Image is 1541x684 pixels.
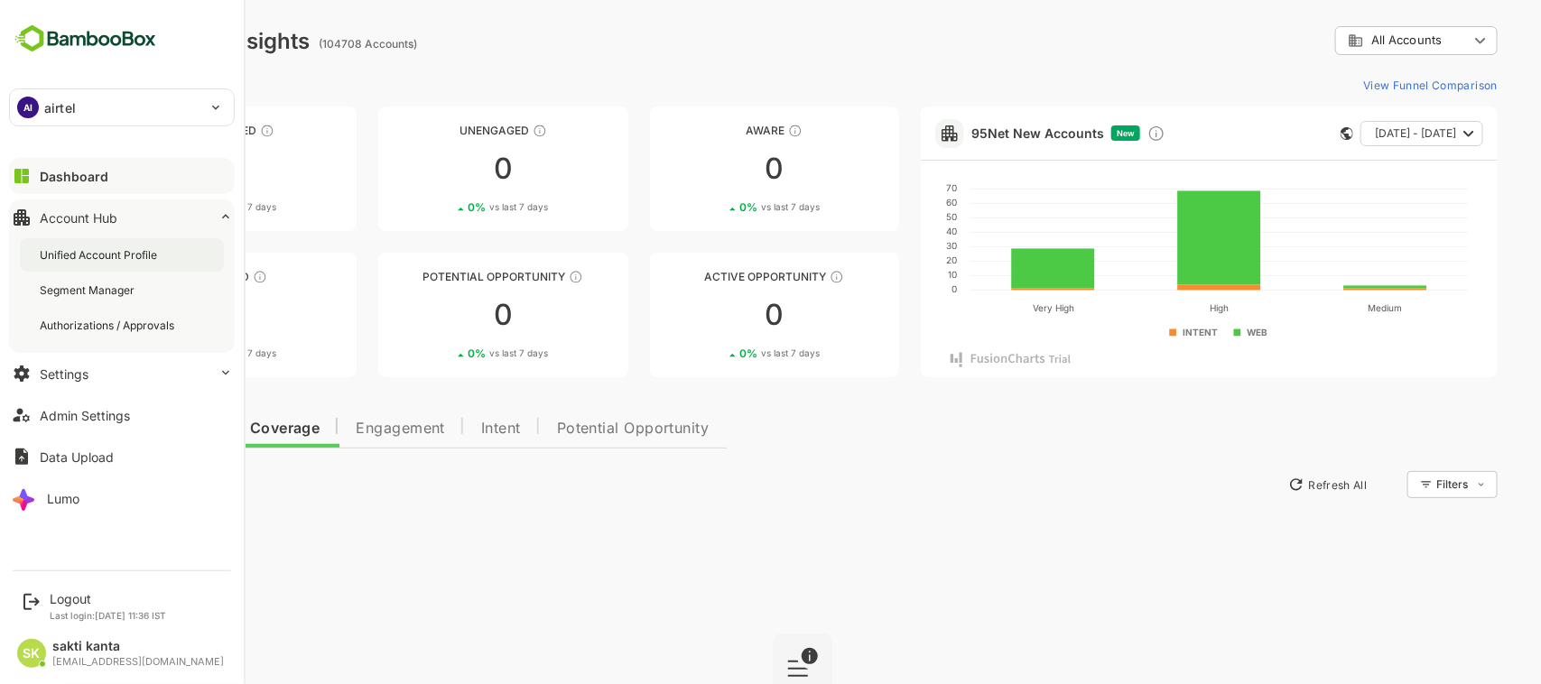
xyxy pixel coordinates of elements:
div: Settings [40,366,88,382]
div: 0 % [133,347,213,360]
div: 0 % [676,347,757,360]
div: All Accounts [1285,32,1406,49]
a: Potential OpportunityThese accounts are MQAs and can be passed on to Inside Sales00%vs last 7 days [315,253,565,377]
div: Aware [587,124,837,137]
div: Logout [50,591,166,606]
text: 50 [883,211,894,222]
span: Potential Opportunity [494,421,646,436]
a: AwareThese accounts have just entered the buying cycle and need further nurturing00%vs last 7 days [587,106,837,231]
div: 0 % [404,347,485,360]
button: Admin Settings [9,397,235,433]
div: All Accounts [1272,23,1434,59]
div: Potential Opportunity [315,270,565,283]
button: Refresh All [1217,470,1312,499]
button: [DATE] - [DATE] [1297,121,1420,146]
a: UnengagedThese accounts have not shown enough engagement and need nurturing00%vs last 7 days [315,106,565,231]
div: 0 [315,154,565,183]
text: 0 [888,283,894,294]
text: Very High [970,302,1011,314]
span: Data Quality and Coverage [61,421,256,436]
p: airtel [44,98,76,117]
div: These accounts have just entered the buying cycle and need further nurturing [725,124,739,138]
span: vs last 7 days [426,347,485,360]
div: These accounts are warm, further nurturing would qualify them to MQAs [190,270,204,284]
span: vs last 7 days [154,200,213,214]
div: Unreached [43,124,293,137]
text: 40 [883,226,894,236]
a: EngagedThese accounts are warm, further nurturing would qualify them to MQAs00%vs last 7 days [43,253,293,377]
div: This card does not support filter and segments [1277,127,1290,140]
div: 0 % [404,200,485,214]
button: New Insights [43,468,175,501]
text: 30 [883,240,894,251]
div: 0 [43,154,293,183]
div: AIairtel [10,89,234,125]
p: Last login: [DATE] 11:36 IST [50,610,166,621]
button: Dashboard [9,158,235,194]
a: UnreachedThese accounts have not been engaged with for a defined time period00%vs last 7 days [43,106,293,231]
button: Account Hub [9,199,235,236]
div: Data Upload [40,449,114,465]
div: 0 % [676,200,757,214]
div: These accounts have open opportunities which might be at any of the Sales Stages [766,270,781,284]
span: Intent [418,421,458,436]
div: Filters [1371,468,1434,501]
a: 95Net New Accounts [908,125,1041,141]
div: Filters [1373,477,1406,491]
div: Active Opportunity [587,270,837,283]
div: Discover new ICP-fit accounts showing engagement — via intent surges, anonymous website visits, L... [1084,125,1102,143]
div: Admin Settings [40,408,130,423]
div: AI [17,97,39,118]
text: 10 [885,269,894,280]
span: vs last 7 days [154,347,213,360]
ag: (104708 Accounts) [255,37,359,51]
span: vs last 7 days [698,200,757,214]
div: 0 [43,300,293,329]
div: These accounts are MQAs and can be passed on to Inside Sales [506,270,520,284]
div: Segment Manager [40,282,138,298]
div: sakti kanta [52,639,224,654]
div: [EMAIL_ADDRESS][DOMAIN_NAME] [52,656,224,668]
text: Medium [1305,302,1340,313]
div: Unified Account Profile [40,247,161,263]
div: Authorizations / Approvals [40,318,178,333]
span: vs last 7 days [698,347,757,360]
div: These accounts have not been engaged with for a defined time period [197,124,211,138]
button: Data Upload [9,439,235,475]
img: BambooboxFullLogoMark.5f36c76dfaba33ec1ec1367b70bb1252.svg [9,22,162,56]
div: 0 % [133,200,213,214]
div: SK [17,639,46,668]
div: 0 [587,154,837,183]
div: Unengaged [315,124,565,137]
text: 20 [883,254,894,265]
text: 60 [883,197,894,208]
div: Engaged [43,270,293,283]
div: Dashboard [40,169,108,184]
text: 70 [883,182,894,193]
button: Settings [9,356,235,392]
a: Active OpportunityThese accounts have open opportunities which might be at any of the Sales Stage... [587,253,837,377]
text: High [1146,302,1165,314]
button: Lumo [9,480,235,516]
span: New [1054,128,1072,138]
span: [DATE] - [DATE] [1312,122,1393,145]
div: Lumo [47,491,79,506]
div: 0 [315,300,565,329]
button: View Funnel Comparison [1293,70,1434,99]
span: vs last 7 days [426,200,485,214]
span: Engagement [292,421,382,436]
div: 0 [587,300,837,329]
span: All Accounts [1308,33,1379,47]
div: Account Hub [40,210,117,226]
div: These accounts have not shown enough engagement and need nurturing [469,124,484,138]
div: Dashboard Insights [43,28,246,54]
